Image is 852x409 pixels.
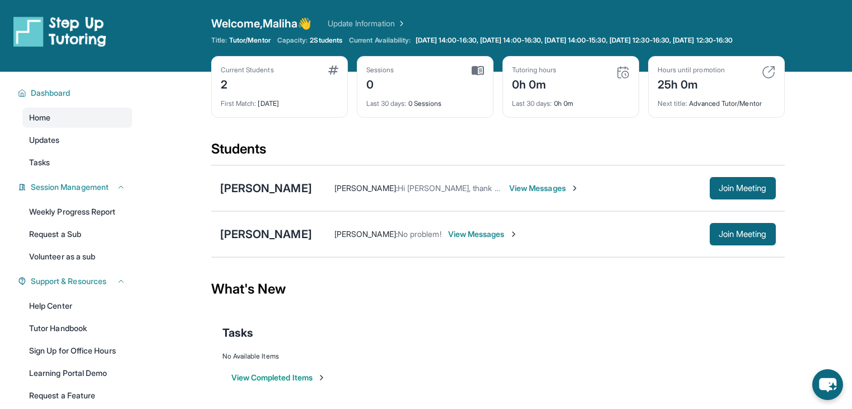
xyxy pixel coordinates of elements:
[395,18,406,29] img: Chevron Right
[22,363,132,383] a: Learning Portal Demo
[22,318,132,338] a: Tutor Handbook
[22,341,132,361] a: Sign Up for Office Hours
[26,87,125,99] button: Dashboard
[31,276,106,287] span: Support & Resources
[31,182,109,193] span: Session Management
[413,36,735,45] a: [DATE] 14:00-16:30, [DATE] 14:00-16:30, [DATE] 14:00-15:30, [DATE] 12:30-16:30, [DATE] 12:30-16:30
[512,92,630,108] div: 0h 0m
[762,66,775,79] img: card
[509,183,579,194] span: View Messages
[211,16,312,31] span: Welcome, Maliha 👋
[211,36,227,45] span: Title:
[29,157,50,168] span: Tasks
[221,75,274,92] div: 2
[22,296,132,316] a: Help Center
[570,184,579,193] img: Chevron-Right
[334,183,398,193] span: [PERSON_NAME] :
[448,229,518,240] span: View Messages
[222,325,253,341] span: Tasks
[13,16,106,47] img: logo
[231,372,326,383] button: View Completed Items
[22,152,132,173] a: Tasks
[512,66,557,75] div: Tutoring hours
[328,66,338,75] img: card
[22,247,132,267] a: Volunteer as a sub
[710,223,776,245] button: Join Meeting
[22,202,132,222] a: Weekly Progress Report
[22,385,132,406] a: Request a Feature
[366,92,484,108] div: 0 Sessions
[416,36,733,45] span: [DATE] 14:00-16:30, [DATE] 14:00-16:30, [DATE] 14:00-15:30, [DATE] 12:30-16:30, [DATE] 12:30-16:30
[658,66,725,75] div: Hours until promotion
[719,231,767,238] span: Join Meeting
[334,229,398,239] span: [PERSON_NAME] :
[509,230,518,239] img: Chevron-Right
[221,66,274,75] div: Current Students
[310,36,342,45] span: 2 Students
[229,36,271,45] span: Tutor/Mentor
[512,99,552,108] span: Last 30 days :
[366,75,394,92] div: 0
[658,75,725,92] div: 25h 0m
[221,92,338,108] div: [DATE]
[398,229,441,239] span: No problem!
[31,87,71,99] span: Dashboard
[328,18,406,29] a: Update Information
[220,180,312,196] div: [PERSON_NAME]
[211,264,785,314] div: What's New
[222,352,774,361] div: No Available Items
[658,99,688,108] span: Next title :
[472,66,484,76] img: card
[211,140,785,165] div: Students
[512,75,557,92] div: 0h 0m
[366,99,407,108] span: Last 30 days :
[22,108,132,128] a: Home
[26,276,125,287] button: Support & Resources
[719,185,767,192] span: Join Meeting
[349,36,411,45] span: Current Availability:
[29,112,50,123] span: Home
[26,182,125,193] button: Session Management
[221,99,257,108] span: First Match :
[22,224,132,244] a: Request a Sub
[277,36,308,45] span: Capacity:
[812,369,843,400] button: chat-button
[220,226,312,242] div: [PERSON_NAME]
[366,66,394,75] div: Sessions
[22,130,132,150] a: Updates
[710,177,776,199] button: Join Meeting
[616,66,630,79] img: card
[658,92,775,108] div: Advanced Tutor/Mentor
[29,134,60,146] span: Updates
